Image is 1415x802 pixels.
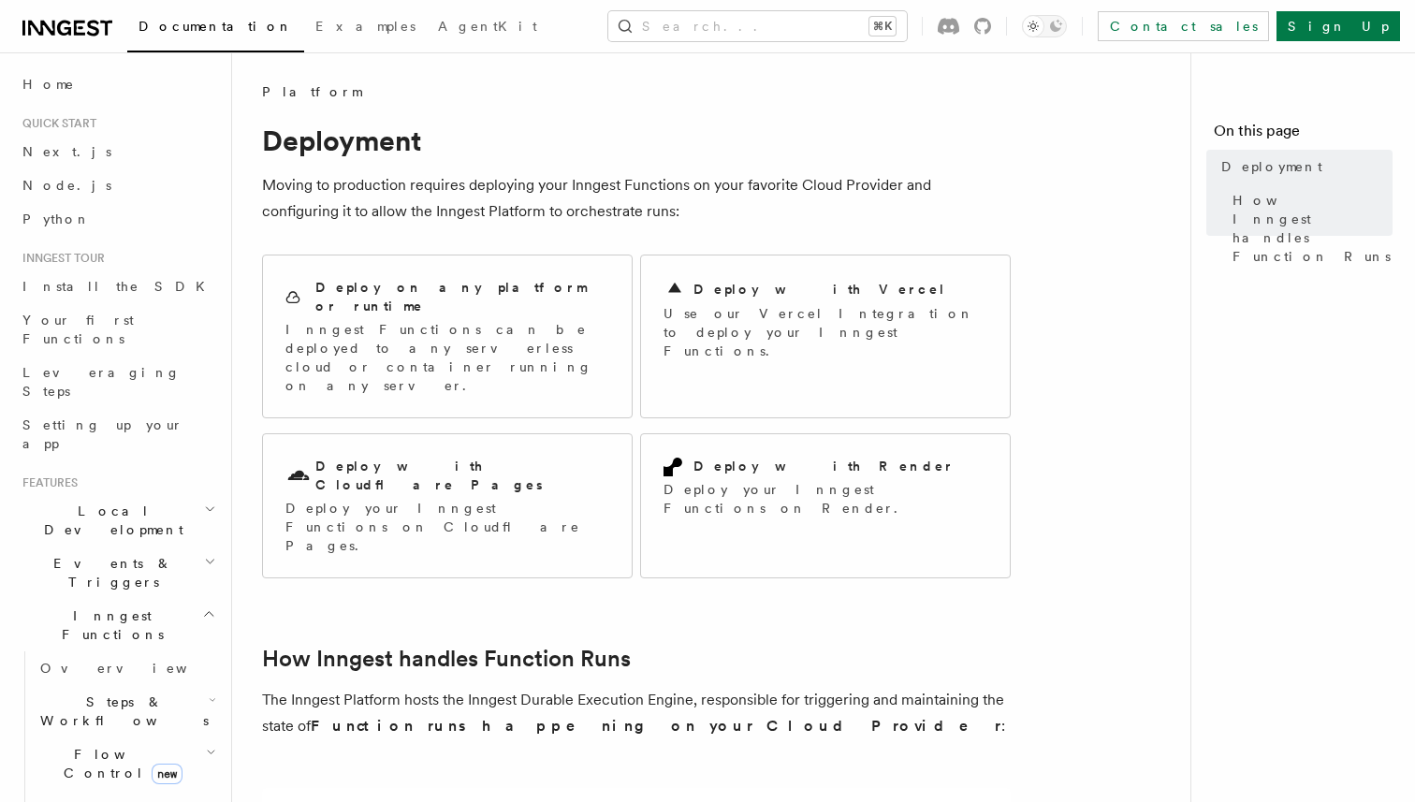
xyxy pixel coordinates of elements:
[15,547,220,599] button: Events & Triggers
[664,480,987,518] p: Deploy your Inngest Functions on Render.
[608,11,907,41] button: Search...⌘K
[33,693,209,730] span: Steps & Workflows
[1276,11,1400,41] a: Sign Up
[311,717,1001,735] strong: Function runs happening on your Cloud Provider
[1214,150,1393,183] a: Deployment
[33,651,220,685] a: Overview
[15,408,220,460] a: Setting up your app
[22,178,111,193] span: Node.js
[15,599,220,651] button: Inngest Functions
[869,17,896,36] kbd: ⌘K
[33,737,220,790] button: Flow Controlnew
[15,135,220,168] a: Next.js
[15,494,220,547] button: Local Development
[15,606,202,644] span: Inngest Functions
[15,554,204,591] span: Events & Triggers
[15,475,78,490] span: Features
[1233,191,1393,266] span: How Inngest handles Function Runs
[139,19,293,34] span: Documentation
[1214,120,1393,150] h4: On this page
[22,279,216,294] span: Install the SDK
[640,255,1011,418] a: Deploy with VercelUse our Vercel Integration to deploy your Inngest Functions.
[15,502,204,539] span: Local Development
[33,685,220,737] button: Steps & Workflows
[262,124,1011,157] h1: Deployment
[1225,183,1393,273] a: How Inngest handles Function Runs
[640,433,1011,578] a: Deploy with RenderDeploy your Inngest Functions on Render.
[262,255,633,418] a: Deploy on any platform or runtimeInngest Functions can be deployed to any serverless cloud or con...
[40,661,233,676] span: Overview
[22,211,91,226] span: Python
[152,764,182,784] span: new
[315,278,609,315] h2: Deploy on any platform or runtime
[262,172,1011,225] p: Moving to production requires deploying your Inngest Functions on your favorite Cloud Provider an...
[693,457,955,475] h2: Deploy with Render
[22,144,111,159] span: Next.js
[262,433,633,578] a: Deploy with Cloudflare PagesDeploy your Inngest Functions on Cloudflare Pages.
[15,303,220,356] a: Your first Functions
[15,116,96,131] span: Quick start
[15,251,105,266] span: Inngest tour
[285,463,312,489] svg: Cloudflare
[438,19,537,34] span: AgentKit
[304,6,427,51] a: Examples
[1022,15,1067,37] button: Toggle dark mode
[315,19,416,34] span: Examples
[15,356,220,408] a: Leveraging Steps
[1221,157,1322,176] span: Deployment
[15,168,220,202] a: Node.js
[1098,11,1269,41] a: Contact sales
[315,457,609,494] h2: Deploy with Cloudflare Pages
[262,687,1011,739] p: The Inngest Platform hosts the Inngest Durable Execution Engine, responsible for triggering and m...
[262,82,361,101] span: Platform
[22,417,183,451] span: Setting up your app
[22,365,181,399] span: Leveraging Steps
[15,270,220,303] a: Install the SDK
[285,320,609,395] p: Inngest Functions can be deployed to any serverless cloud or container running on any server.
[664,304,987,360] p: Use our Vercel Integration to deploy your Inngest Functions.
[33,745,206,782] span: Flow Control
[15,202,220,236] a: Python
[22,313,134,346] span: Your first Functions
[127,6,304,52] a: Documentation
[427,6,548,51] a: AgentKit
[262,646,631,672] a: How Inngest handles Function Runs
[693,280,946,299] h2: Deploy with Vercel
[15,67,220,101] a: Home
[22,75,75,94] span: Home
[285,499,609,555] p: Deploy your Inngest Functions on Cloudflare Pages.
